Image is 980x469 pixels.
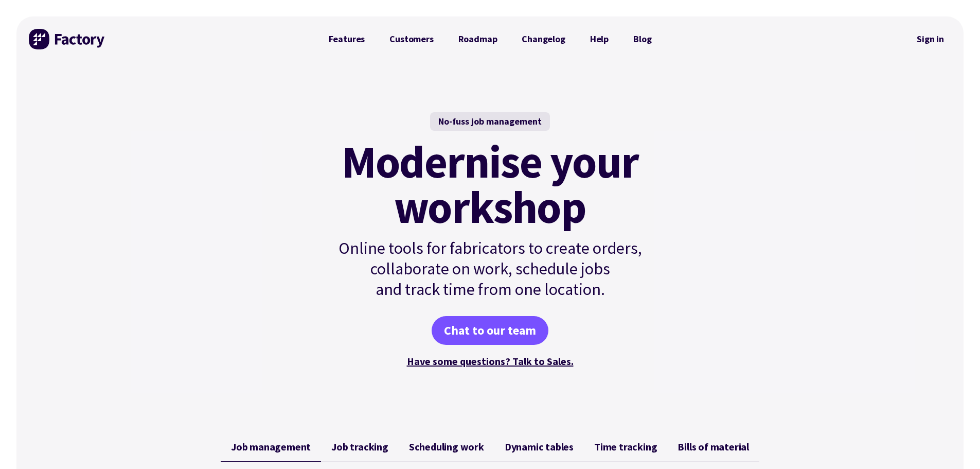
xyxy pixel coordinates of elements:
a: Customers [377,29,446,49]
mark: Modernise your workshop [342,139,638,230]
a: Chat to our team [432,316,548,345]
span: Time tracking [594,441,657,453]
span: Job tracking [331,441,388,453]
div: No-fuss job management [430,112,550,131]
img: Factory [29,29,106,49]
span: Job management [231,441,311,453]
a: Blog [621,29,664,49]
p: Online tools for fabricators to create orders, collaborate on work, schedule jobs and track time ... [316,238,664,300]
a: Features [316,29,378,49]
nav: Secondary Navigation [910,27,951,51]
a: Help [578,29,621,49]
a: Have some questions? Talk to Sales. [407,355,574,368]
span: Bills of material [678,441,749,453]
span: Dynamic tables [505,441,574,453]
a: Changelog [509,29,577,49]
span: Scheduling work [409,441,484,453]
a: Sign in [910,27,951,51]
nav: Primary Navigation [316,29,664,49]
a: Roadmap [446,29,510,49]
